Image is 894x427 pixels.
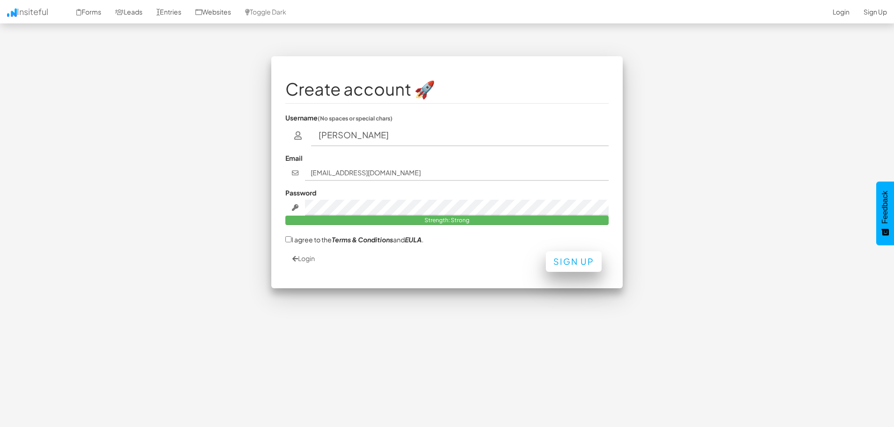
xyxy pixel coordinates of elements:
[285,216,609,225] div: Strength: Strong
[546,251,602,272] button: Sign Up
[292,254,315,262] a: Login
[285,153,303,163] label: Email
[285,80,609,98] h1: Create account 🚀
[405,235,422,244] a: EULA
[881,191,889,224] span: Feedback
[332,235,393,244] a: Terms & Conditions
[7,8,17,17] img: icon.png
[318,115,393,122] small: (No spaces or special chars)
[285,188,316,197] label: Password
[285,236,291,242] input: I agree to theTerms & ConditionsandEULA.
[876,181,894,245] button: Feedback - Show survey
[285,113,393,122] label: Username
[305,165,609,181] input: john@doe.com
[311,125,609,146] input: username
[285,234,424,244] label: I agree to the and .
